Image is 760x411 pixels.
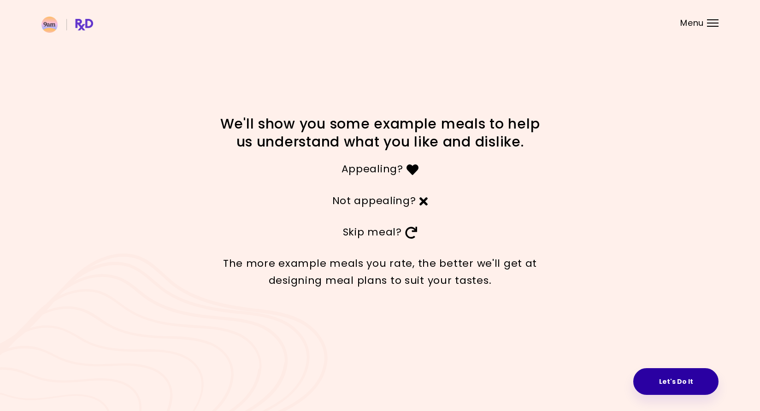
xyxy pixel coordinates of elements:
[219,192,542,209] p: Not appealing?
[219,160,542,177] p: Appealing?
[219,223,542,241] p: Skip meal?
[633,368,719,395] button: Let's Do It
[219,255,542,289] p: The more example meals you rate, the better we'll get at designing meal plans to suit your tastes.
[219,115,542,151] h1: We'll show you some example meals to help us understand what you like and dislike.
[680,19,704,27] span: Menu
[41,17,93,33] img: RxDiet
